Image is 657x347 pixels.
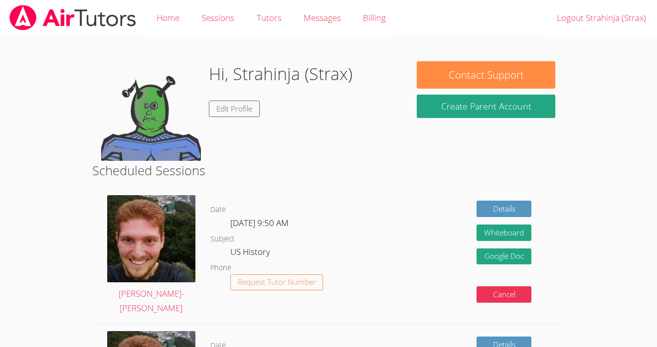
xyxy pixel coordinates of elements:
[477,248,531,265] a: Google Doc
[417,95,555,118] button: Create Parent Account
[210,204,226,216] dt: Date
[477,201,531,217] a: Details
[238,278,316,286] span: Request Tutor Number
[107,195,195,282] img: avatar.png
[92,161,565,180] h2: Scheduled Sessions
[304,12,341,23] span: Messages
[230,245,272,262] dd: US History
[101,61,201,161] img: default.png
[417,61,555,89] button: Contact Support
[209,61,352,87] h1: Hi, Strahinja (Strax)
[477,286,531,303] button: Cancel
[477,225,531,241] button: Whiteboard
[107,195,195,316] a: [PERSON_NAME]-[PERSON_NAME]
[210,262,231,274] dt: Phone
[8,5,137,30] img: airtutors_banner-c4298cdbf04f3fff15de1276eac7730deb9818008684d7c2e4769d2f7ddbe033.png
[210,233,235,245] dt: Subject
[209,101,260,117] a: Edit Profile
[230,217,289,229] span: [DATE] 9:50 AM
[230,274,324,291] button: Request Tutor Number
